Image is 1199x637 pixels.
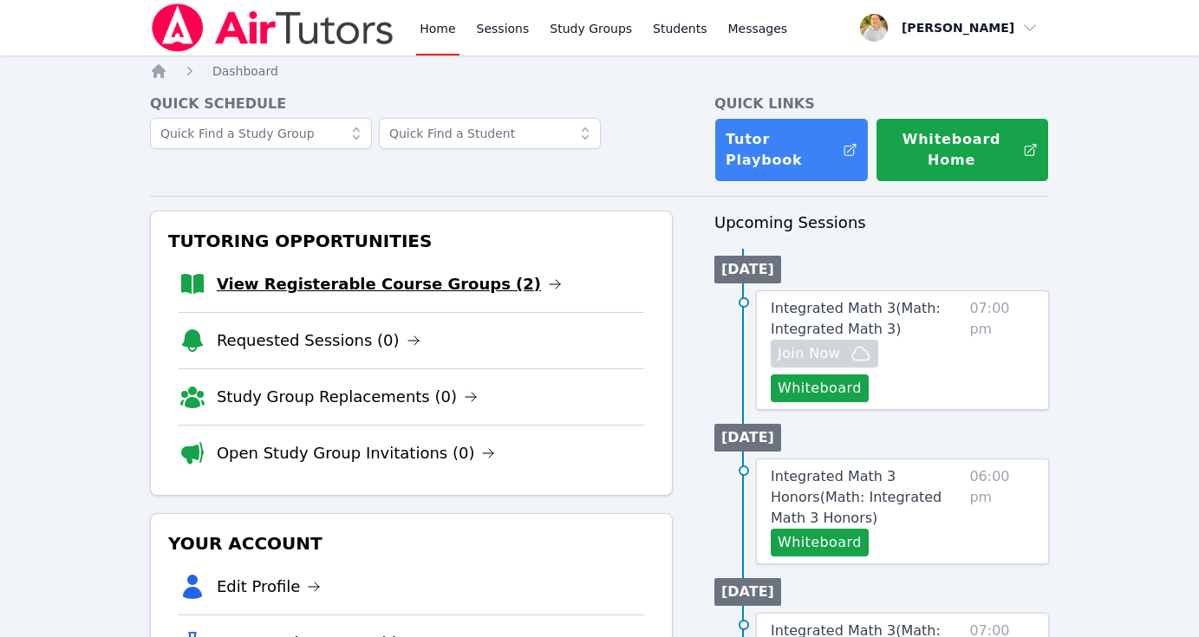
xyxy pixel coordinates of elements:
[771,374,869,402] button: Whiteboard
[217,575,322,599] a: Edit Profile
[771,529,869,556] button: Whiteboard
[714,211,1049,235] h3: Upcoming Sessions
[771,468,942,526] span: Integrated Math 3 Honors ( Math: Integrated Math 3 Honors )
[771,298,962,340] a: Integrated Math 3(Math: Integrated Math 3)
[714,118,869,182] a: Tutor Playbook
[165,225,658,257] h3: Tutoring Opportunities
[150,94,673,114] h4: Quick Schedule
[150,3,395,52] img: Air Tutors
[212,62,278,80] a: Dashboard
[714,578,781,606] li: [DATE]
[771,466,962,529] a: Integrated Math 3 Honors(Math: Integrated Math 3 Honors)
[778,343,840,364] span: Join Now
[969,466,1034,556] span: 06:00 pm
[728,20,788,37] span: Messages
[150,62,1049,80] nav: Breadcrumb
[714,256,781,283] li: [DATE]
[379,118,601,149] input: Quick Find a Student
[217,441,496,465] a: Open Study Group Invitations (0)
[217,272,562,296] a: View Registerable Course Groups (2)
[217,385,478,409] a: Study Group Replacements (0)
[150,118,372,149] input: Quick Find a Study Group
[771,340,878,367] button: Join Now
[217,328,420,353] a: Requested Sessions (0)
[212,64,278,78] span: Dashboard
[714,424,781,452] li: [DATE]
[771,300,941,337] span: Integrated Math 3 ( Math: Integrated Math 3 )
[714,94,1049,114] h4: Quick Links
[165,528,658,559] h3: Your Account
[969,298,1034,402] span: 07:00 pm
[876,118,1049,182] button: Whiteboard Home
